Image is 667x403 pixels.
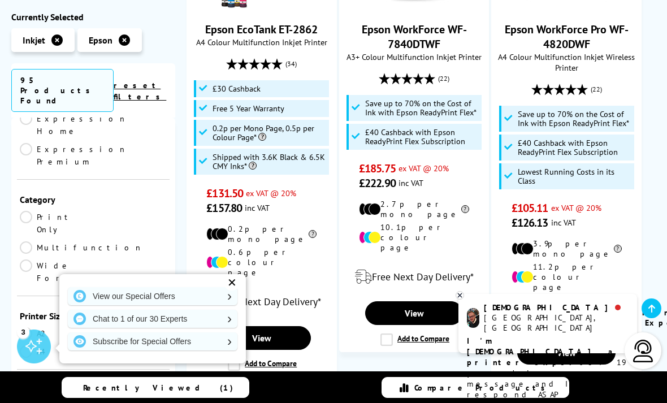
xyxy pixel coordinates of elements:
[20,259,93,284] a: Wide Format
[68,310,237,328] a: Chat to 1 of our 30 Experts
[505,22,629,51] a: Epson WorkForce Pro WF-4820DWF
[551,217,576,228] span: inc VAT
[20,143,127,168] a: Expression Premium
[20,327,93,340] a: A2
[62,377,249,398] a: Recently Viewed (1)
[206,186,243,201] span: £131.50
[224,275,240,291] div: ✕
[359,199,469,219] li: 2.7p per mono page
[213,326,311,350] a: View
[372,2,457,13] a: Epson WorkForce WF-7840DTWF
[213,153,326,171] span: Shipped with 3.6K Black & 6.5K CMY Inks*
[632,340,655,362] img: user-headset-light.svg
[206,247,317,278] li: 0.6p per colour page
[359,222,469,253] li: 10.1p per colour page
[245,202,270,213] span: inc VAT
[20,112,127,137] a: Expression Home
[518,110,631,128] span: Save up to 70% on the Cost of Ink with Epson ReadyPrint Flex*
[497,51,635,73] span: A4 Colour Multifunction Inkjet Wireless Printer
[345,261,483,293] div: modal_delivery
[246,188,296,198] span: ex VAT @ 20%
[380,333,449,346] label: Add to Compare
[524,2,609,13] a: Epson WorkForce Pro WF-4820DWF
[467,336,629,400] p: of 19 years! Leave me a message and I'll respond ASAP
[438,68,449,89] span: (22)
[20,310,167,322] span: Printer Size
[23,34,45,46] span: Inkjet
[382,377,569,398] a: Compare Products
[591,79,602,100] span: (22)
[518,138,631,157] span: £40 Cashback with Epson ReadyPrint Flex Subscription
[512,201,548,215] span: £105.11
[20,194,167,205] span: Category
[17,326,29,338] div: 3
[89,34,112,46] span: Epson
[68,287,237,305] a: View our Special Offers
[551,202,601,213] span: ex VAT @ 20%
[512,239,622,259] li: 3.9p per mono page
[205,22,318,37] a: Epson EcoTank ET-2862
[213,104,284,113] span: Free 5 Year Warranty
[114,80,166,102] a: reset filters
[11,11,175,23] div: Currently Selected
[206,201,242,215] span: £157.80
[512,262,622,292] li: 11.2p per colour page
[362,22,467,51] a: Epson WorkForce WF-7840DTWF
[414,383,551,393] span: Compare Products
[68,332,237,350] a: Subscribe for Special Offers
[285,53,297,75] span: (34)
[512,215,548,230] span: £126.13
[399,177,423,188] span: inc VAT
[206,224,317,244] li: 0.2p per mono page
[219,2,304,13] a: Epson EcoTank ET-2862
[467,336,616,367] b: I'm [DEMOGRAPHIC_DATA], a printer expert
[345,51,483,62] span: A3+ Colour Multifunction Inkjet Printer
[20,241,143,254] a: Multifunction
[484,313,628,333] div: [GEOGRAPHIC_DATA], [GEOGRAPHIC_DATA]
[11,69,114,112] span: 95 Products Found
[193,286,331,318] div: modal_delivery
[213,124,326,142] span: 0.2p per Mono Page, 0.5p per Colour Page*
[213,84,261,93] span: £30 Cashback
[365,128,479,146] span: £40 Cashback with Epson ReadyPrint Flex Subscription
[228,358,297,371] label: Add to Compare
[193,37,331,47] span: A4 Colour Multifunction Inkjet Printer
[365,301,464,325] a: View
[359,161,396,176] span: £185.75
[359,176,396,190] span: £222.90
[467,308,479,328] img: chris-livechat.png
[484,302,628,313] div: [DEMOGRAPHIC_DATA]
[20,211,93,236] a: Print Only
[83,383,233,393] span: Recently Viewed (1)
[399,163,449,174] span: ex VAT @ 20%
[365,99,479,117] span: Save up to 70% on the Cost of Ink with Epson ReadyPrint Flex*
[518,167,631,185] span: Lowest Running Costs in its Class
